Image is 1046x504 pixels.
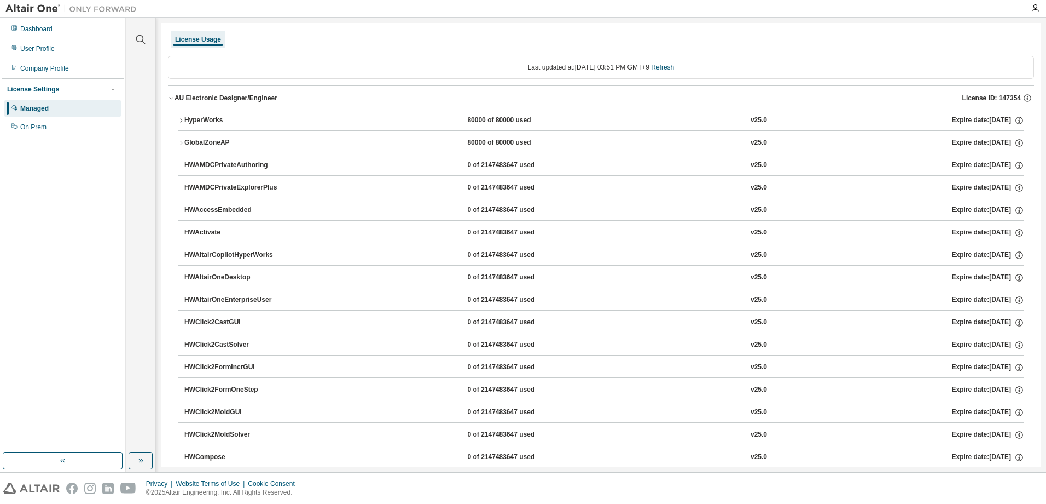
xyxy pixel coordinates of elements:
div: Expire date: [DATE] [951,183,1024,193]
div: HWClick2FormOneStep [184,385,283,395]
div: v25.0 [751,430,767,440]
div: Expire date: [DATE] [951,138,1024,148]
div: Expire date: [DATE] [951,295,1024,305]
div: Expire date: [DATE] [951,205,1024,215]
button: HWAltairCopilotHyperWorks0 of 2147483647 usedv25.0Expire date:[DATE] [184,243,1024,267]
div: Expire date: [DATE] [951,250,1024,260]
div: v25.0 [751,318,767,328]
div: Expire date: [DATE] [951,453,1024,462]
div: 80000 of 80000 used [467,138,566,148]
div: HWClick2CastSolver [184,340,283,350]
div: Dashboard [20,25,53,33]
div: v25.0 [751,138,767,148]
a: Refresh [651,64,674,71]
button: HWClick2FormIncrGUI0 of 2147483647 usedv25.0Expire date:[DATE] [184,356,1024,380]
button: HWClick2CastSolver0 of 2147483647 usedv25.0Expire date:[DATE] [184,333,1024,357]
div: Last updated at: [DATE] 03:51 PM GMT+9 [168,56,1034,79]
div: Expire date: [DATE] [951,318,1024,328]
p: © 2025 Altair Engineering, Inc. All Rights Reserved. [146,488,301,497]
div: v25.0 [751,116,767,125]
button: HWClick2CastGUI0 of 2147483647 usedv25.0Expire date:[DATE] [184,311,1024,335]
button: HWAltairOneEnterpriseUser0 of 2147483647 usedv25.0Expire date:[DATE] [184,288,1024,312]
div: HyperWorks [184,116,283,125]
button: HWAMDCPrivateAuthoring0 of 2147483647 usedv25.0Expire date:[DATE] [184,153,1024,177]
div: HWAMDCPrivateExplorerPlus [184,183,283,193]
div: 0 of 2147483647 used [467,340,566,350]
div: v25.0 [751,205,767,215]
button: HWClick2MoldGUI0 of 2147483647 usedv25.0Expire date:[DATE] [184,400,1024,425]
div: v25.0 [751,161,767,170]
div: 0 of 2147483647 used [467,161,566,170]
div: GlobalZoneAP [184,138,283,148]
div: v25.0 [751,228,767,238]
div: v25.0 [751,250,767,260]
button: HWAltairOneDesktop0 of 2147483647 usedv25.0Expire date:[DATE] [184,266,1024,290]
div: HWAccessEmbedded [184,205,283,215]
div: Expire date: [DATE] [951,430,1024,440]
div: Managed [20,104,49,113]
div: License Settings [7,85,59,94]
img: altair_logo.svg [3,483,60,494]
div: Expire date: [DATE] [951,116,1024,125]
span: License ID: 147354 [962,94,1021,102]
button: HyperWorks80000 of 80000 usedv25.0Expire date:[DATE] [178,108,1024,133]
button: AU Electronic Designer/EngineerLicense ID: 147354 [168,86,1034,110]
img: Altair One [5,3,142,14]
img: instagram.svg [84,483,96,494]
div: HWAMDCPrivateAuthoring [184,161,283,170]
div: v25.0 [751,273,767,283]
div: 0 of 2147483647 used [467,318,566,328]
div: 0 of 2147483647 used [467,228,566,238]
div: v25.0 [751,363,767,373]
div: 0 of 2147483647 used [467,273,566,283]
div: Privacy [146,479,176,488]
div: v25.0 [751,295,767,305]
img: facebook.svg [66,483,78,494]
button: HWAccessEmbedded0 of 2147483647 usedv25.0Expire date:[DATE] [184,198,1024,222]
div: User Profile [20,44,55,53]
div: HWCompose [184,453,283,462]
img: youtube.svg [120,483,136,494]
div: 0 of 2147483647 used [467,205,566,215]
div: Website Terms of Use [176,479,248,488]
div: 0 of 2147483647 used [467,385,566,395]
div: Expire date: [DATE] [951,385,1024,395]
div: v25.0 [751,408,767,417]
button: GlobalZoneAP80000 of 80000 usedv25.0Expire date:[DATE] [178,131,1024,155]
div: HWAltairOneDesktop [184,273,283,283]
div: HWClick2CastGUI [184,318,283,328]
div: License Usage [175,35,221,44]
div: HWActivate [184,228,283,238]
div: v25.0 [751,340,767,350]
button: HWActivate0 of 2147483647 usedv25.0Expire date:[DATE] [184,221,1024,245]
div: Expire date: [DATE] [951,408,1024,417]
div: HWAltairCopilotHyperWorks [184,250,283,260]
div: v25.0 [751,453,767,462]
div: 0 of 2147483647 used [467,295,566,305]
div: 0 of 2147483647 used [467,430,566,440]
div: Cookie Consent [248,479,301,488]
div: HWAltairOneEnterpriseUser [184,295,283,305]
div: 80000 of 80000 used [467,116,566,125]
div: On Prem [20,123,47,131]
button: HWCompose0 of 2147483647 usedv25.0Expire date:[DATE] [184,445,1024,469]
div: v25.0 [751,385,767,395]
div: 0 of 2147483647 used [467,363,566,373]
div: Expire date: [DATE] [951,273,1024,283]
div: HWClick2MoldSolver [184,430,283,440]
button: HWClick2FormOneStep0 of 2147483647 usedv25.0Expire date:[DATE] [184,378,1024,402]
button: HWClick2MoldSolver0 of 2147483647 usedv25.0Expire date:[DATE] [184,423,1024,447]
div: Expire date: [DATE] [951,340,1024,350]
div: Company Profile [20,64,69,73]
div: AU Electronic Designer/Engineer [175,94,277,102]
div: HWClick2FormIncrGUI [184,363,283,373]
div: HWClick2MoldGUI [184,408,283,417]
div: Expire date: [DATE] [951,363,1024,373]
div: 0 of 2147483647 used [467,408,566,417]
button: HWAMDCPrivateExplorerPlus0 of 2147483647 usedv25.0Expire date:[DATE] [184,176,1024,200]
div: Expire date: [DATE] [951,228,1024,238]
div: 0 of 2147483647 used [467,183,566,193]
div: Expire date: [DATE] [951,161,1024,170]
div: 0 of 2147483647 used [467,250,566,260]
div: v25.0 [751,183,767,193]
